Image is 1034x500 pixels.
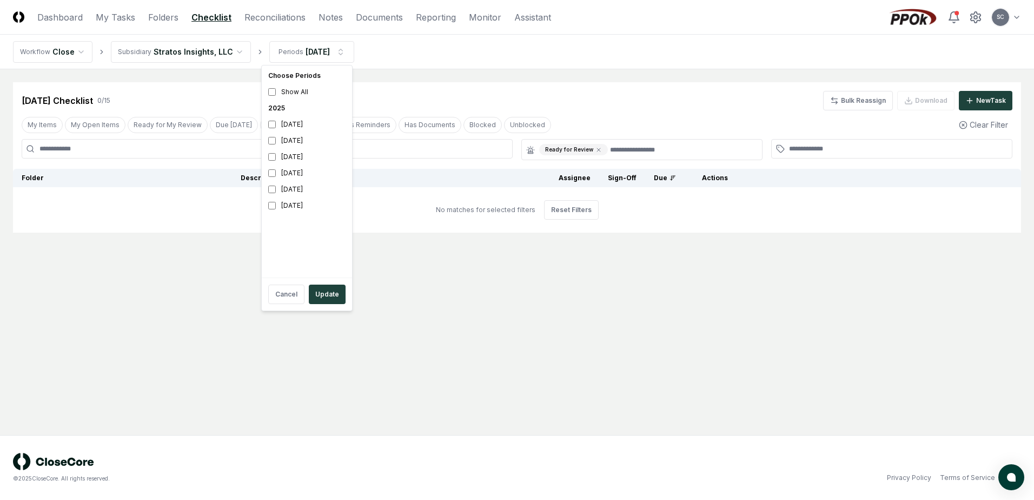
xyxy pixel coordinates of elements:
[264,133,350,149] div: [DATE]
[268,285,304,304] button: Cancel
[309,285,346,304] button: Update
[264,68,350,84] div: Choose Periods
[264,100,350,116] div: 2025
[264,84,350,100] div: Show All
[264,149,350,165] div: [DATE]
[264,165,350,181] div: [DATE]
[264,181,350,198] div: [DATE]
[264,116,350,133] div: [DATE]
[264,198,350,214] div: [DATE]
